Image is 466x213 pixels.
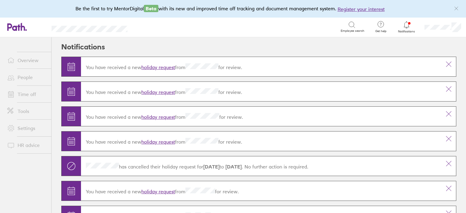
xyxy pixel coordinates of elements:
[141,89,175,95] a: holiday request
[86,188,437,195] p: You have received a new from for review.
[144,24,159,29] div: Search
[61,37,105,57] h2: Notifications
[397,30,417,33] span: Notifications
[76,5,391,13] div: Be the first to try MentorDigital with its new and improved time off tracking and document manage...
[203,164,242,170] span: to
[86,63,437,70] p: You have received a new from for review.
[86,163,437,170] p: has cancelled their holiday request for . No further action is required.
[2,122,51,134] a: Settings
[371,29,391,33] span: Get help
[86,138,437,145] p: You have received a new from for review.
[141,188,175,195] a: holiday request
[141,64,175,70] a: holiday request
[141,139,175,145] a: holiday request
[141,114,175,120] a: holiday request
[338,5,385,13] button: Register your interest
[397,21,417,33] a: Notifications
[2,105,51,117] a: Tools
[203,164,220,170] strong: [DATE]
[2,88,51,100] a: Time off
[86,88,437,95] p: You have received a new from for review.
[144,5,158,12] span: Beta
[2,71,51,83] a: People
[2,139,51,151] a: HR advice
[2,54,51,66] a: Overview
[341,29,364,33] span: Employee search
[86,113,437,120] p: You have received a new from for review.
[224,164,242,170] strong: [DATE]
